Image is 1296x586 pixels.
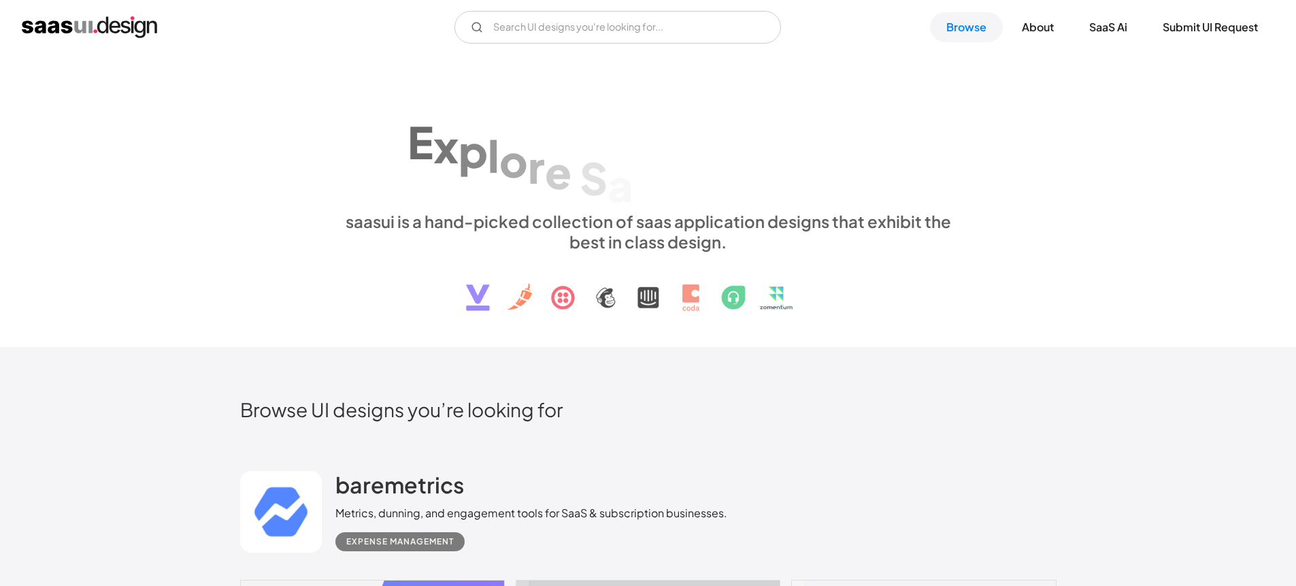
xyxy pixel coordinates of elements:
div: l [488,129,499,182]
a: Browse [930,12,1003,42]
div: Metrics, dunning, and engagement tools for SaaS & subscription businesses. [335,505,727,521]
h1: Explore SaaS UI design patterns & interactions. [335,93,961,197]
div: r [528,140,545,193]
a: Submit UI Request [1146,12,1274,42]
h2: baremetrics [335,471,464,498]
a: SaaS Ai [1073,12,1144,42]
a: baremetrics [335,471,464,505]
a: home [22,16,157,38]
div: e [545,146,571,198]
input: Search UI designs you're looking for... [454,11,781,44]
a: About [1006,12,1070,42]
div: a [608,159,633,211]
div: p [459,125,488,177]
div: saasui is a hand-picked collection of saas application designs that exhibit the best in class des... [335,211,961,252]
img: text, icon, saas logo [442,252,854,323]
div: Expense Management [346,534,454,550]
form: Email Form [454,11,781,44]
div: x [433,120,459,172]
h2: Browse UI designs you’re looking for [240,397,1057,421]
div: o [499,134,528,186]
div: E [408,116,433,168]
div: S [580,152,608,204]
